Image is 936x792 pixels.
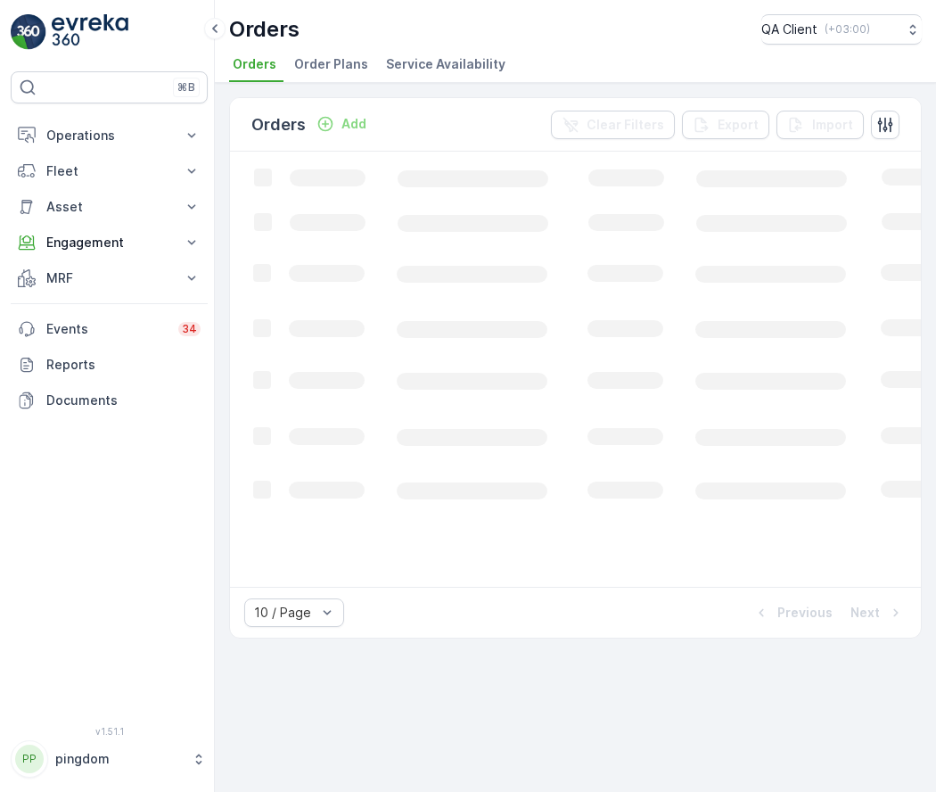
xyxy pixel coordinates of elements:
[11,726,208,737] span: v 1.51.1
[233,55,276,73] span: Orders
[776,111,864,139] button: Import
[761,14,922,45] button: QA Client(+03:00)
[46,356,201,374] p: Reports
[850,604,880,622] p: Next
[777,604,833,622] p: Previous
[11,383,208,418] a: Documents
[682,111,769,139] button: Export
[52,14,128,50] img: logo_light-DOdMpM7g.png
[812,116,853,134] p: Import
[46,234,172,252] p: Engagement
[718,116,759,134] p: Export
[46,269,172,287] p: MRF
[11,189,208,225] button: Asset
[11,260,208,296] button: MRF
[551,111,675,139] button: Clear Filters
[46,392,201,409] p: Documents
[11,740,208,778] button: PPpingdom
[182,322,197,336] p: 34
[341,115,366,133] p: Add
[294,55,368,73] span: Order Plans
[309,113,374,135] button: Add
[849,602,907,623] button: Next
[11,118,208,153] button: Operations
[386,55,505,73] span: Service Availability
[11,153,208,189] button: Fleet
[11,225,208,260] button: Engagement
[11,311,208,347] a: Events34
[825,22,870,37] p: ( +03:00 )
[46,198,172,216] p: Asset
[751,602,834,623] button: Previous
[251,112,306,137] p: Orders
[46,320,168,338] p: Events
[761,21,817,38] p: QA Client
[15,745,44,773] div: PP
[55,750,183,768] p: pingdom
[177,80,195,95] p: ⌘B
[587,116,664,134] p: Clear Filters
[46,127,172,144] p: Operations
[229,15,300,44] p: Orders
[11,347,208,383] a: Reports
[11,14,46,50] img: logo
[46,162,172,180] p: Fleet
